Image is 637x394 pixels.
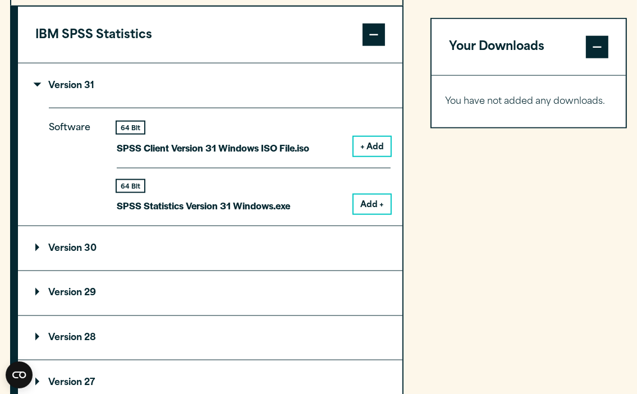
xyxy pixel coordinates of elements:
button: + Add [354,137,391,156]
p: Version 29 [35,288,96,297]
summary: Version 28 [18,316,403,360]
p: You have not added any downloads. [445,93,613,109]
p: Version 31 [35,81,94,90]
p: Version 27 [35,378,95,387]
div: 64 Bit [117,122,144,134]
summary: Version 29 [18,271,403,315]
button: Your Downloads [432,19,626,75]
p: SPSS Client Version 31 Windows ISO File.iso [117,140,309,156]
summary: Version 30 [18,226,403,271]
summary: Version 31 [18,63,403,108]
p: SPSS Statistics Version 31 Windows.exe [117,198,290,214]
button: Add + [354,195,391,214]
p: Version 28 [35,333,96,342]
div: 64 Bit [117,180,144,192]
button: Open CMP widget [6,361,33,388]
div: Your Downloads [432,75,626,126]
button: IBM SPSS Statistics [18,7,403,63]
p: Version 30 [35,244,97,253]
p: Software [49,120,99,205]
